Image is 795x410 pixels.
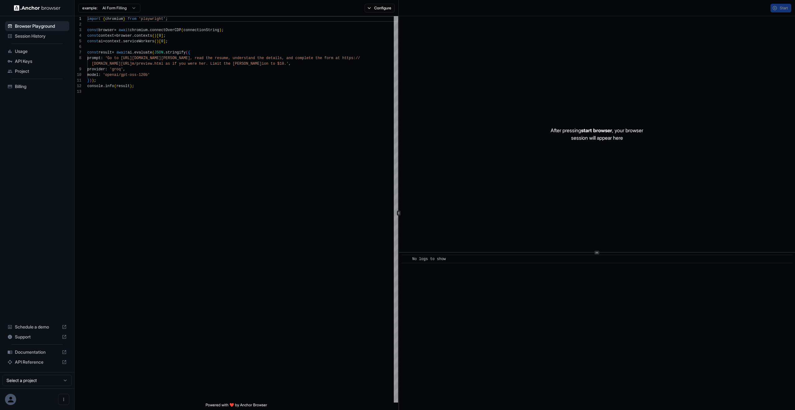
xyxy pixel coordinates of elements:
[130,84,132,88] span: )
[75,78,81,83] div: 11
[581,127,612,133] span: start browser
[98,73,101,77] span: :
[5,82,69,91] div: Billing
[365,4,395,12] button: Configure
[157,39,159,44] span: )
[199,56,311,60] span: ad the resume, understand the details, and complet
[105,67,107,72] span: :
[87,78,89,83] span: }
[206,403,267,410] span: Powered with ❤️ by Anchor Browser
[92,78,94,83] span: )
[75,33,81,39] div: 4
[186,50,188,55] span: (
[103,84,105,88] span: .
[119,28,130,32] span: await
[105,17,123,21] span: chromium
[116,34,132,38] span: browser
[75,67,81,72] div: 9
[87,84,103,88] span: console
[5,66,69,76] div: Project
[148,28,150,32] span: .
[116,84,130,88] span: result
[161,39,163,44] span: 0
[5,21,69,31] div: Browser Playground
[157,34,159,38] span: [
[75,44,81,50] div: 6
[98,28,114,32] span: browser
[87,73,98,77] span: model
[103,73,150,77] span: 'openai/gpt-oss-120b'
[87,34,98,38] span: const
[121,39,123,44] span: .
[105,84,114,88] span: info
[75,16,81,22] div: 1
[551,127,643,142] p: After pressing , your browser session will appear here
[150,28,181,32] span: connectOverCDP
[103,39,105,44] span: =
[89,78,92,83] span: )
[87,56,101,60] span: prompt
[75,83,81,89] div: 12
[5,31,69,41] div: Session History
[15,68,67,74] span: Project
[116,50,128,55] span: await
[132,62,262,66] span: m/preview.html as if you were her. Limit the [PERSON_NAME]
[128,50,132,55] span: ai
[181,28,184,32] span: (
[15,359,59,365] span: API Reference
[75,22,81,27] div: 2
[123,17,125,21] span: }
[75,39,81,44] div: 5
[105,56,199,60] span: 'Go to [URL][DOMAIN_NAME][PERSON_NAME], re
[132,84,134,88] span: ;
[75,89,81,95] div: 13
[14,5,61,11] img: Anchor Logo
[98,34,114,38] span: context
[188,50,190,55] span: {
[161,34,163,38] span: ]
[15,83,67,90] span: Billing
[154,50,163,55] span: JSON
[82,6,98,11] span: example:
[15,334,59,340] span: Support
[114,34,116,38] span: =
[5,322,69,332] div: Schedule a demo
[139,17,166,21] span: 'playwright'
[87,28,98,32] span: const
[15,23,67,29] span: Browser Playground
[288,62,291,66] span: ,
[15,349,59,355] span: Documentation
[154,39,157,44] span: (
[405,256,408,262] span: ​
[15,58,67,64] span: API Keys
[5,56,69,66] div: API Keys
[75,50,81,55] div: 7
[101,56,103,60] span: :
[98,39,103,44] span: ai
[262,62,288,66] span: ion to $10.'
[130,28,148,32] span: chromium
[87,50,98,55] span: const
[184,28,219,32] span: connectionString
[75,55,81,61] div: 8
[15,48,67,54] span: Usage
[159,34,161,38] span: 0
[114,84,116,88] span: (
[94,78,96,83] span: ;
[5,46,69,56] div: Usage
[154,34,157,38] span: )
[134,50,152,55] span: evaluate
[105,39,121,44] span: context
[163,34,166,38] span: ;
[123,39,154,44] span: serviceWorkers
[98,50,112,55] span: result
[132,34,134,38] span: .
[87,17,101,21] span: import
[75,72,81,78] div: 10
[159,39,161,44] span: [
[123,67,125,72] span: ,
[134,34,152,38] span: contexts
[75,27,81,33] div: 3
[87,67,105,72] span: provider
[92,62,132,66] span: [DOMAIN_NAME][URL]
